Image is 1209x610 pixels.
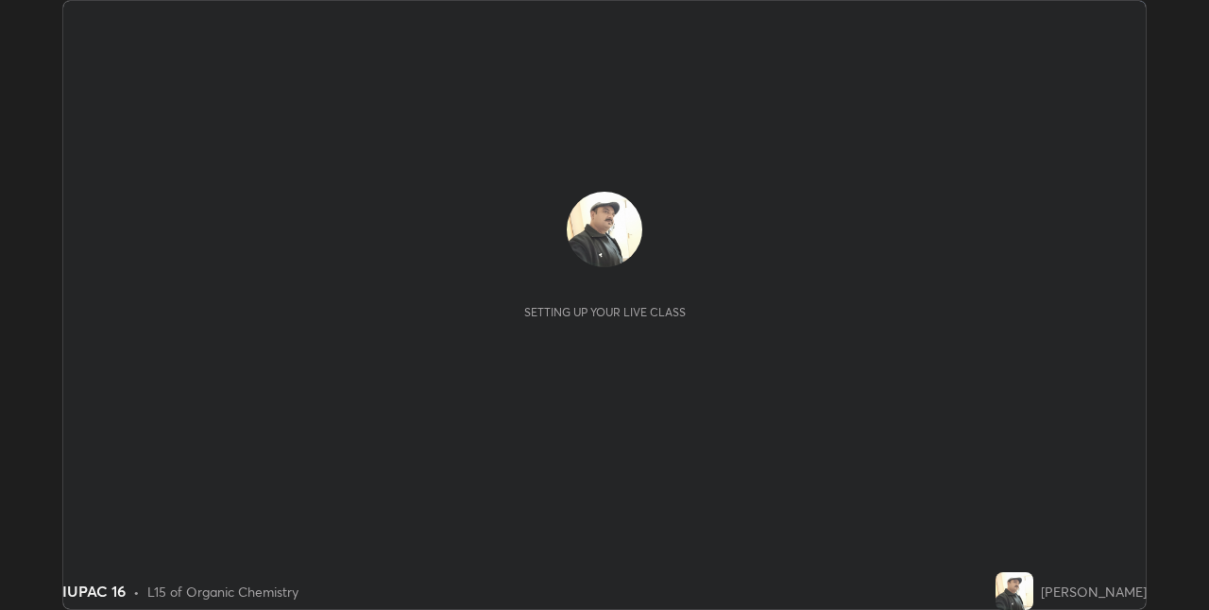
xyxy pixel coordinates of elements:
div: [PERSON_NAME] [1041,582,1147,602]
img: 8789f57d21a94de8b089b2eaa565dc50.jpg [567,192,642,267]
img: 8789f57d21a94de8b089b2eaa565dc50.jpg [996,572,1033,610]
div: • [133,582,140,602]
div: L15 of Organic Chemistry [147,582,298,602]
div: IUPAC 16 [62,580,126,602]
div: Setting up your live class [524,305,686,319]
